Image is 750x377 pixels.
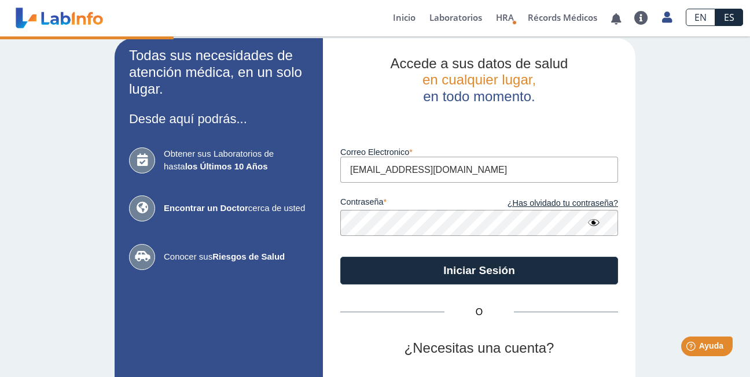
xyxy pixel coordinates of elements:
h2: Todas sus necesidades de atención médica, en un solo lugar. [129,47,308,97]
span: cerca de usted [164,202,308,215]
h2: ¿Necesitas una cuenta? [340,340,618,357]
b: Riesgos de Salud [212,252,285,261]
a: EN [686,9,715,26]
span: en cualquier lugar, [422,72,536,87]
span: Accede a sus datos de salud [391,56,568,71]
h3: Desde aquí podrás... [129,112,308,126]
span: O [444,305,514,319]
a: ¿Has olvidado tu contraseña? [479,197,618,210]
iframe: Help widget launcher [647,332,737,364]
span: Conocer sus [164,250,308,264]
a: ES [715,9,743,26]
b: Encontrar un Doctor [164,203,248,213]
button: Iniciar Sesión [340,257,618,284]
label: Correo Electronico [340,147,618,157]
span: HRA [496,12,514,23]
span: Obtener sus Laboratorios de hasta [164,147,308,173]
b: los Últimos 10 Años [185,161,268,171]
label: contraseña [340,197,479,210]
span: en todo momento. [423,88,535,104]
